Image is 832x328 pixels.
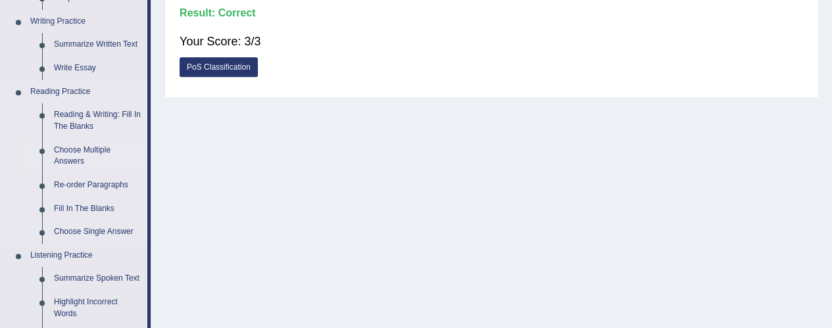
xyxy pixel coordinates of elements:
a: Re-order Paragraphs [48,174,147,197]
a: PoS Classification [180,57,258,77]
div: Your Score: 3/3 [180,26,804,57]
a: Highlight Incorrect Words [48,291,147,325]
h4: Result: [180,7,804,19]
a: Summarize Written Text [48,33,147,57]
a: Writing Practice [24,10,147,34]
a: Choose Multiple Answers [48,139,147,174]
a: Reading & Writing: Fill In The Blanks [48,103,147,138]
a: Summarize Spoken Text [48,267,147,291]
a: Fill In The Blanks [48,197,147,221]
a: Reading Practice [24,80,147,104]
a: Choose Single Answer [48,220,147,244]
a: Write Essay [48,57,147,80]
a: Listening Practice [24,244,147,268]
